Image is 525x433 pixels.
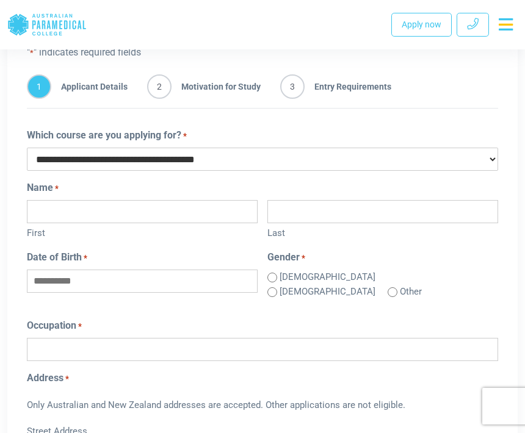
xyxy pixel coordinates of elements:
[27,371,498,385] legend: Address
[172,74,261,99] span: Motivation for Study
[27,390,498,422] div: Only Australian and New Zealand addresses are accepted. Other applications are not eligible.
[391,13,452,37] a: Apply now
[27,250,87,265] label: Date of Birth
[280,270,375,284] label: [DEMOGRAPHIC_DATA]
[147,74,172,99] span: 2
[27,318,82,333] label: Occupation
[7,5,87,45] a: Australian Paramedical College
[400,285,422,299] label: Other
[280,74,305,99] span: 3
[494,13,518,35] button: Toggle navigation
[305,74,391,99] span: Entry Requirements
[27,45,498,60] p: " " indicates required fields
[267,250,498,265] legend: Gender
[280,285,375,299] label: [DEMOGRAPHIC_DATA]
[51,74,128,99] span: Applicant Details
[27,128,187,143] label: Which course are you applying for?
[27,181,498,195] legend: Name
[27,74,51,99] span: 1
[267,223,498,240] label: Last
[27,223,258,240] label: First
